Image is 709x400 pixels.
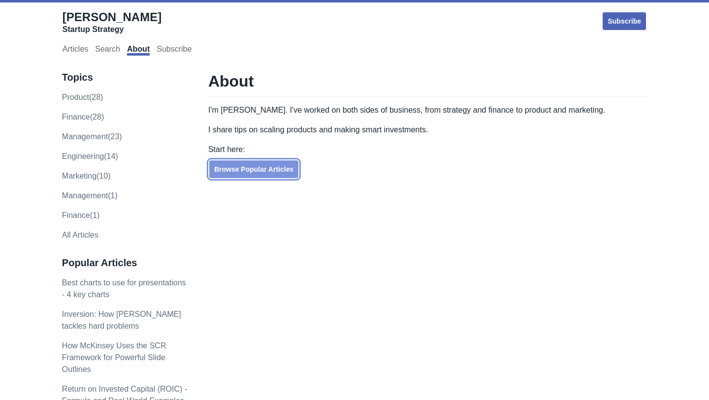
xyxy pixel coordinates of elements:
[62,113,104,121] a: finance(28)
[127,45,150,56] a: About
[208,144,647,155] p: Start here:
[62,231,98,239] a: All Articles
[62,93,103,101] a: product(28)
[62,310,181,330] a: Inversion: How [PERSON_NAME] tackles hard problems
[63,45,88,56] a: Articles
[63,10,161,34] a: [PERSON_NAME]Startup Strategy
[63,25,161,34] div: Startup Strategy
[62,191,118,200] a: Management(1)
[62,211,99,219] a: Finance(1)
[62,257,188,269] h3: Popular Articles
[62,132,122,141] a: management(23)
[208,104,647,116] p: I'm [PERSON_NAME]. I've worked on both sides of business, from strategy and finance to product an...
[62,71,188,84] h3: Topics
[95,45,120,56] a: Search
[62,152,118,160] a: engineering(14)
[62,278,186,299] a: Best charts to use for presentations - 4 key charts
[63,10,161,24] span: [PERSON_NAME]
[208,159,299,179] a: Browse Popular Articles
[62,172,111,180] a: marketing(10)
[602,11,647,31] a: Subscribe
[157,45,192,56] a: Subscribe
[62,341,166,373] a: How McKinsey Uses the SCR Framework for Powerful Slide Outlines
[208,124,647,136] p: I share tips on scaling products and making smart investments.
[208,71,647,96] h1: About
